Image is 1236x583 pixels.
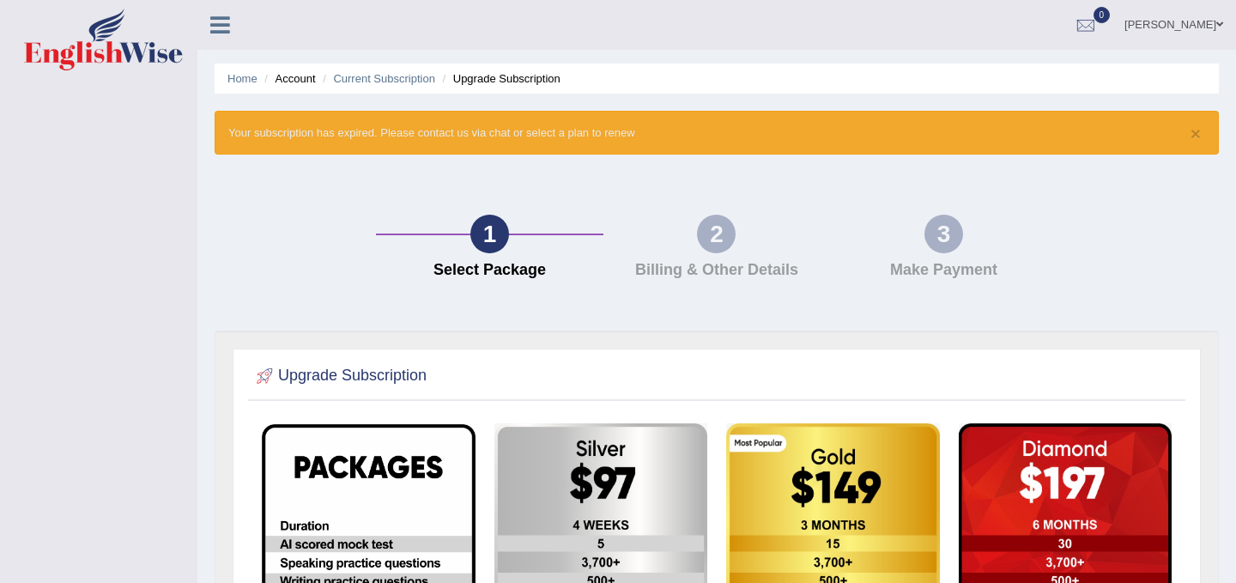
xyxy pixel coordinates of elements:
h4: Make Payment [839,262,1048,279]
a: Home [227,72,257,85]
span: 0 [1094,7,1111,23]
div: 1 [470,215,509,253]
h4: Billing & Other Details [612,262,821,279]
div: 3 [924,215,963,253]
li: Account [260,70,315,87]
a: Current Subscription [333,72,435,85]
div: 2 [697,215,736,253]
button: × [1191,124,1201,143]
h2: Upgrade Subscription [252,363,427,389]
li: Upgrade Subscription [439,70,560,87]
div: Your subscription has expired. Please contact us via chat or select a plan to renew [215,111,1219,155]
h4: Select Package [385,262,594,279]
